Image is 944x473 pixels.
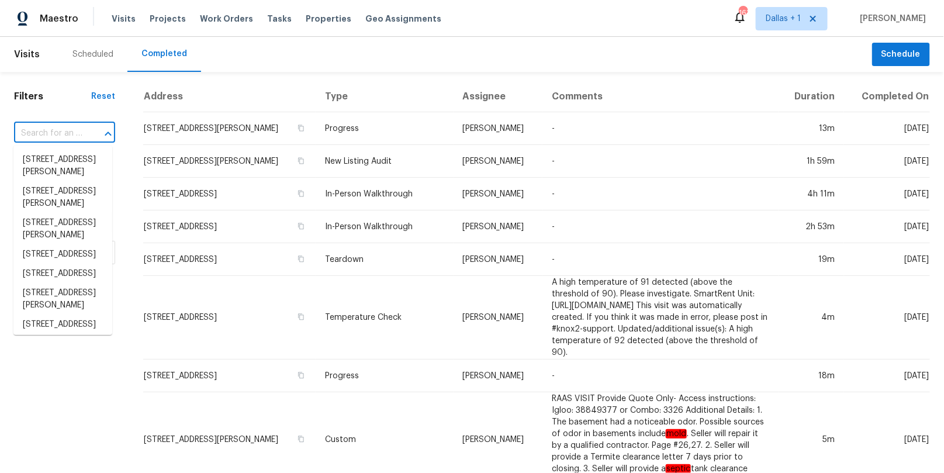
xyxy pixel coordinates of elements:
[316,276,454,360] td: Temperature Check
[454,112,542,145] td: [PERSON_NAME]
[296,221,306,232] button: Copy Address
[779,210,844,243] td: 2h 53m
[143,360,316,392] td: [STREET_ADDRESS]
[13,284,112,315] li: [STREET_ADDRESS][PERSON_NAME]
[316,81,454,112] th: Type
[13,264,112,284] li: [STREET_ADDRESS]
[542,210,779,243] td: -
[542,178,779,210] td: -
[13,315,112,334] li: [STREET_ADDRESS]
[72,49,113,60] div: Scheduled
[150,13,186,25] span: Projects
[454,360,542,392] td: [PERSON_NAME]
[542,112,779,145] td: -
[542,243,779,276] td: -
[316,178,454,210] td: In-Person Walkthrough
[296,370,306,381] button: Copy Address
[306,13,351,25] span: Properties
[454,276,542,360] td: [PERSON_NAME]
[779,81,844,112] th: Duration
[13,245,112,264] li: [STREET_ADDRESS]
[316,145,454,178] td: New Listing Audit
[91,91,115,102] div: Reset
[872,43,930,67] button: Schedule
[316,243,454,276] td: Teardown
[40,13,78,25] span: Maestro
[542,145,779,178] td: -
[779,243,844,276] td: 19m
[316,112,454,145] td: Progress
[14,91,91,102] h1: Filters
[143,81,316,112] th: Address
[267,15,292,23] span: Tasks
[143,112,316,145] td: [STREET_ADDRESS][PERSON_NAME]
[779,276,844,360] td: 4m
[779,112,844,145] td: 13m
[14,125,82,143] input: Search for an address...
[143,210,316,243] td: [STREET_ADDRESS]
[844,210,930,243] td: [DATE]
[296,254,306,264] button: Copy Address
[143,276,316,360] td: [STREET_ADDRESS]
[316,210,454,243] td: In-Person Walkthrough
[779,360,844,392] td: 18m
[779,145,844,178] td: 1h 59m
[542,360,779,392] td: -
[844,145,930,178] td: [DATE]
[296,312,306,322] button: Copy Address
[13,334,112,366] li: [STREET_ADDRESS][PERSON_NAME]
[844,81,930,112] th: Completed On
[296,156,306,166] button: Copy Address
[881,47,921,62] span: Schedule
[542,276,779,360] td: A high temperature of 91 detected (above the threshold of 90). Please investigate. SmartRent Unit...
[14,42,40,67] span: Visits
[143,178,316,210] td: [STREET_ADDRESS]
[296,434,306,444] button: Copy Address
[100,126,116,142] button: Close
[844,360,930,392] td: [DATE]
[844,112,930,145] td: [DATE]
[542,81,779,112] th: Comments
[844,276,930,360] td: [DATE]
[766,13,801,25] span: Dallas + 1
[454,145,542,178] td: [PERSON_NAME]
[200,13,253,25] span: Work Orders
[779,178,844,210] td: 4h 11m
[844,243,930,276] td: [DATE]
[316,360,454,392] td: Progress
[143,243,316,276] td: [STREET_ADDRESS]
[296,123,306,133] button: Copy Address
[844,178,930,210] td: [DATE]
[454,81,542,112] th: Assignee
[666,429,687,439] em: mold
[143,145,316,178] td: [STREET_ADDRESS][PERSON_NAME]
[13,150,112,182] li: [STREET_ADDRESS][PERSON_NAME]
[454,243,542,276] td: [PERSON_NAME]
[365,13,441,25] span: Geo Assignments
[13,182,112,213] li: [STREET_ADDRESS][PERSON_NAME]
[454,210,542,243] td: [PERSON_NAME]
[141,48,187,60] div: Completed
[296,188,306,199] button: Copy Address
[856,13,926,25] span: [PERSON_NAME]
[13,213,112,245] li: [STREET_ADDRESS][PERSON_NAME]
[454,178,542,210] td: [PERSON_NAME]
[739,7,747,19] div: 163
[112,13,136,25] span: Visits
